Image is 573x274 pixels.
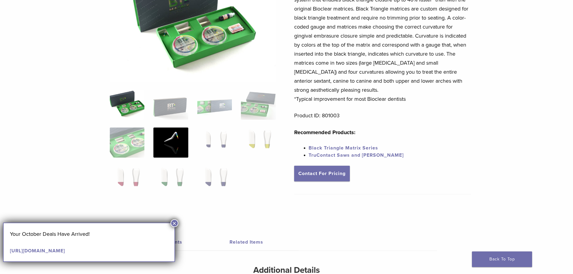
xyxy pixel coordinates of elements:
img: Black Triangle (BT) Kit - Image 5 [110,128,144,158]
a: [URL][DOMAIN_NAME] [10,248,65,254]
a: Contents [160,234,230,251]
img: Black Triangle (BT) Kit - Image 8 [241,128,276,158]
a: Contact For Pricing [294,166,350,181]
img: Intro-Black-Triangle-Kit-6-Copy-e1548792917662-324x324.jpg [110,90,144,120]
button: Close [171,219,178,227]
a: TruContact Saws and [PERSON_NAME] [309,152,404,158]
p: Product ID: 801003 [294,111,471,120]
img: Black Triangle (BT) Kit - Image 4 [241,90,276,120]
p: Your October Deals Have Arrived! [10,229,168,239]
a: Black Triangle Matrix Series [309,145,378,151]
img: Black Triangle (BT) Kit - Image 9 [110,165,144,195]
img: Black Triangle (BT) Kit - Image 10 [153,165,188,195]
strong: Recommended Products: [294,129,356,136]
a: Related Items [230,234,299,251]
img: Black Triangle (BT) Kit - Image 11 [197,165,232,195]
a: Back To Top [472,251,532,267]
img: Black Triangle (BT) Kit - Image 7 [197,128,232,158]
img: Black Triangle (BT) Kit - Image 6 [153,128,188,158]
img: Black Triangle (BT) Kit - Image 3 [197,90,232,120]
img: Black Triangle (BT) Kit - Image 2 [153,90,188,120]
